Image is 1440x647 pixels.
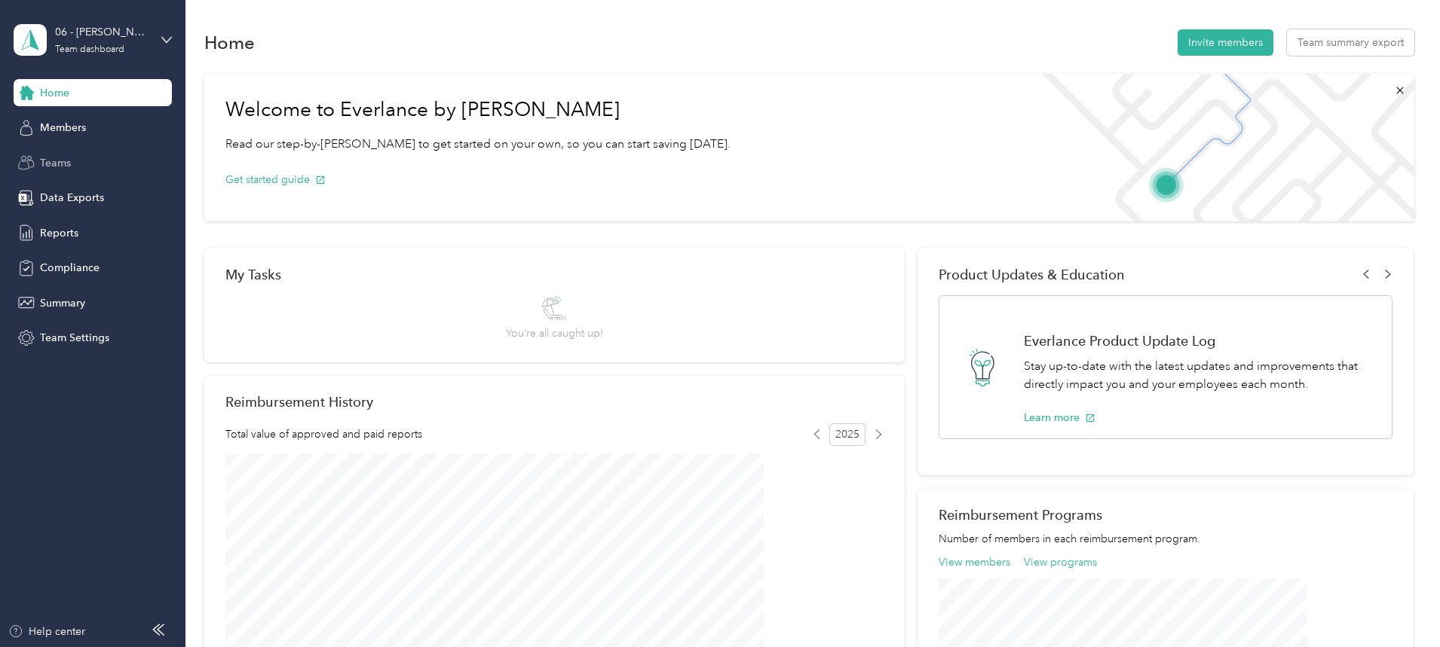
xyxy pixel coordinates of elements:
div: Team dashboard [55,45,124,54]
h2: Reimbursement History [225,394,373,410]
span: 2025 [829,423,866,446]
button: Team summary export [1287,29,1414,56]
span: Compliance [40,260,100,276]
span: Team Settings [40,330,109,346]
p: Number of members in each reimbursement program. [939,531,1393,547]
h2: Reimbursement Programs [939,507,1393,523]
button: Learn more [1024,410,1095,426]
span: Reports [40,225,78,241]
span: Product Updates & Education [939,267,1125,282]
span: Members [40,120,86,136]
div: 06 - [PERSON_NAME] of NW Ark [55,24,149,40]
button: View members [939,554,1010,570]
p: Stay up-to-date with the latest updates and improvements that directly impact you and your employ... [1024,357,1376,394]
span: Total value of approved and paid reports [225,426,422,442]
img: Welcome to everlance [1027,74,1414,221]
button: View programs [1024,554,1097,570]
h1: Home [204,35,255,50]
span: Teams [40,155,71,171]
span: Data Exports [40,190,104,206]
span: Summary [40,295,85,311]
p: Read our step-by-[PERSON_NAME] to get started on your own, so you can start saving [DATE]. [225,135,731,154]
span: You’re all caught up! [506,325,603,341]
button: Invite members [1178,29,1273,56]
h1: Everlance Product Update Log [1024,333,1376,349]
span: Home [40,85,69,101]
button: Get started guide [225,172,326,188]
h1: Welcome to Everlance by [PERSON_NAME] [225,98,731,122]
iframe: Everlance-gr Chat Button Frame [1356,563,1440,647]
button: Help center [8,624,85,639]
div: My Tasks [225,267,884,282]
